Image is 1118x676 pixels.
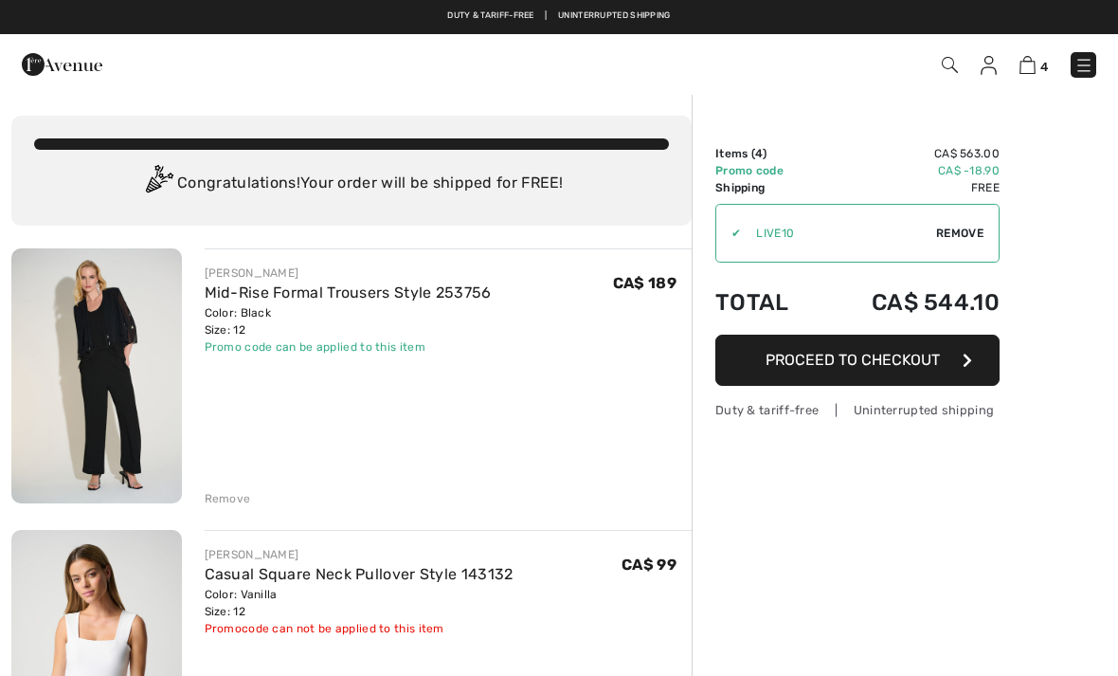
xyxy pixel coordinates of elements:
[205,586,514,620] div: Color: Vanilla Size: 12
[205,265,492,282] div: [PERSON_NAME]
[22,54,102,72] a: 1ère Avenue
[741,205,936,262] input: Promo code
[1040,60,1048,74] span: 4
[622,556,676,574] span: CA$ 99
[1074,56,1093,75] img: Menu
[715,335,1000,386] button: Proceed to Checkout
[1019,56,1036,74] img: Shopping Bag
[1019,53,1048,76] a: 4
[819,162,1000,179] td: CA$ -18.90
[819,179,1000,196] td: Free
[936,225,983,242] span: Remove
[205,304,492,338] div: Color: Black Size: 12
[715,145,819,162] td: Items ( )
[819,270,1000,335] td: CA$ 544.10
[942,57,958,73] img: Search
[205,546,514,563] div: [PERSON_NAME]
[139,165,177,203] img: Congratulation2.svg
[205,283,492,301] a: Mid-Rise Formal Trousers Style 253756
[755,147,763,160] span: 4
[981,56,997,75] img: My Info
[715,179,819,196] td: Shipping
[205,565,514,583] a: Casual Square Neck Pullover Style 143132
[205,338,492,356] div: Promo code can be applied to this item
[34,165,669,203] div: Congratulations! Your order will be shipped for FREE!
[716,225,741,242] div: ✔
[715,401,1000,419] div: Duty & tariff-free | Uninterrupted shipping
[205,490,251,507] div: Remove
[819,145,1000,162] td: CA$ 563.00
[766,351,940,369] span: Proceed to Checkout
[715,270,819,335] td: Total
[613,274,676,292] span: CA$ 189
[205,620,514,637] div: Promocode can not be applied to this item
[715,162,819,179] td: Promo code
[11,248,182,503] img: Mid-Rise Formal Trousers Style 253756
[22,46,102,83] img: 1ère Avenue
